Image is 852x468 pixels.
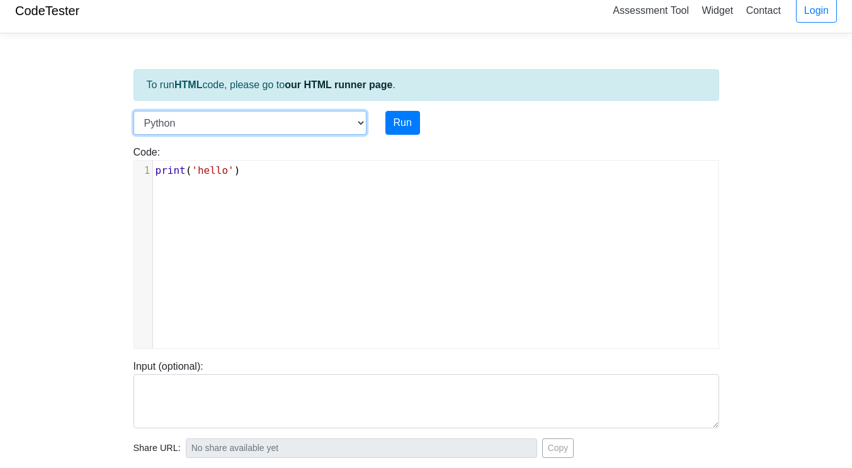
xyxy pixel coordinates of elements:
[134,163,152,178] div: 1
[156,164,186,176] span: print
[385,111,420,135] button: Run
[174,79,202,90] strong: HTML
[133,69,719,101] div: To run code, please go to .
[285,79,392,90] a: our HTML runner page
[186,438,537,458] input: No share available yet
[191,164,234,176] span: 'hello'
[542,438,574,458] button: Copy
[156,164,241,176] span: ( )
[124,359,729,428] div: Input (optional):
[15,4,79,18] a: CodeTester
[133,442,181,455] span: Share URL:
[124,145,729,349] div: Code:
